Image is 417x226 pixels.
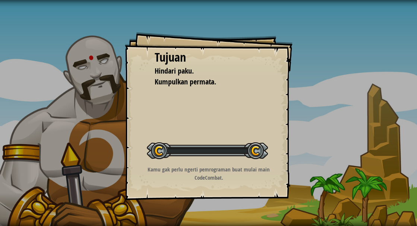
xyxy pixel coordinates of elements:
span: Hindari paku. [155,66,194,76]
li: Kumpulkan permata. [145,77,261,87]
div: Tujuan [155,49,263,66]
li: Hindari paku. [145,66,261,77]
p: Kamu gak perlu ngerti pemrograman buat mulai main CodeCombat. [134,165,284,182]
span: Kumpulkan permata. [155,77,216,87]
